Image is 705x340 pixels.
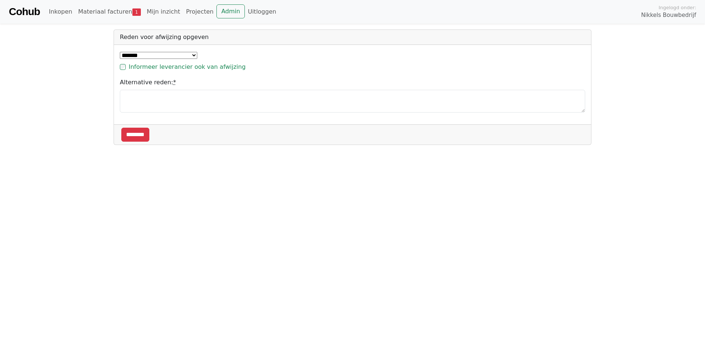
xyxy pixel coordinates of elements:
abbr: required [173,79,176,86]
span: 1 [132,8,141,16]
label: Informeer leverancier ook van afwijzing [129,63,246,71]
label: Alternative reden: [120,78,176,87]
span: Ingelogd onder: [659,4,696,11]
span: Nikkels Bouwbedrijf [641,11,696,20]
a: Mijn inzicht [144,4,183,19]
a: Materiaal facturen1 [75,4,144,19]
div: Reden voor afwijzing opgeven [114,30,591,45]
a: Projecten [183,4,216,19]
a: Cohub [9,3,40,21]
a: Uitloggen [245,4,279,19]
a: Admin [216,4,245,18]
a: Inkopen [46,4,75,19]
